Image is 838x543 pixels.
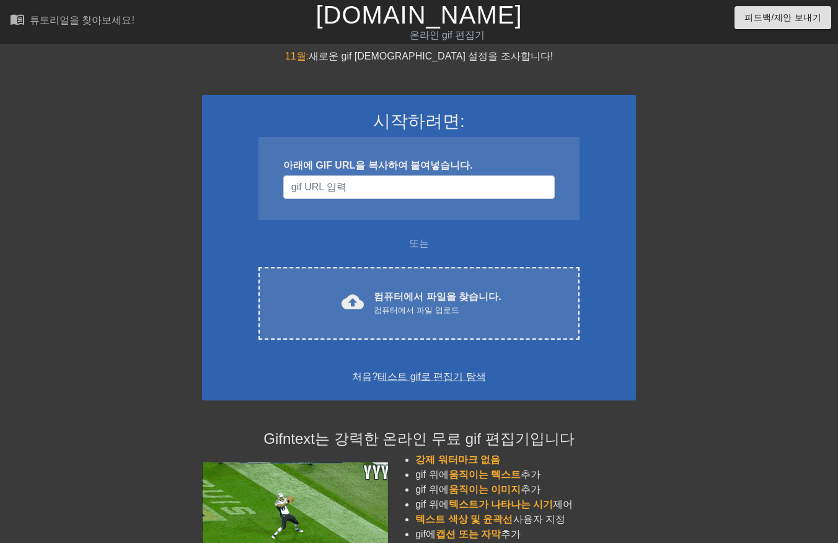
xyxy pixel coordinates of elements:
span: 피드백/제안 보내기 [744,10,821,25]
li: 사용자 지정 [415,512,636,527]
li: gif 위에 제어 [415,497,636,512]
li: gif 위에 추가 [415,467,636,482]
a: 튜토리얼을 찾아보세요! [10,12,135,31]
h3: 시작하려면: [218,111,620,132]
span: cloud_upload [342,291,364,313]
span: 텍스트 색상 및 윤곽선 [415,514,513,524]
span: 캡션 또는 자막 [436,529,501,539]
div: 컴퓨터에서 파일 업로드 [374,304,501,317]
a: 테스트 gif로 편집기 탐색 [377,371,485,382]
div: 아래에 GIF URL을 복사하여 붙여넣습니다. [283,158,555,173]
button: 피드백/제안 보내기 [734,6,831,29]
input: 사용자 이름 [283,175,555,199]
div: 처음? [218,369,620,384]
li: gif 위에 추가 [415,482,636,497]
div: 새로운 gif [DEMOGRAPHIC_DATA] 설정을 조사합니다! [202,49,636,64]
span: 강제 워터마크 없음 [415,454,500,465]
h4: Gifntext는 강력한 온라인 무료 gif 편집기입니다 [202,430,636,448]
font: 컴퓨터에서 파일을 찾습니다. [374,291,501,302]
div: 온라인 gif 편집기 [286,28,609,43]
span: 움직이는 텍스트 [449,469,521,480]
span: 텍스트가 나타나는 시기 [449,499,554,510]
span: 움직이는 이미지 [449,484,521,495]
a: [DOMAIN_NAME] [315,1,522,29]
div: 튜토리얼을 찾아보세요! [30,15,135,25]
span: menu_book [10,12,25,27]
div: 또는 [234,236,604,251]
li: gif에 추가 [415,527,636,542]
span: 11월: [285,51,309,61]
